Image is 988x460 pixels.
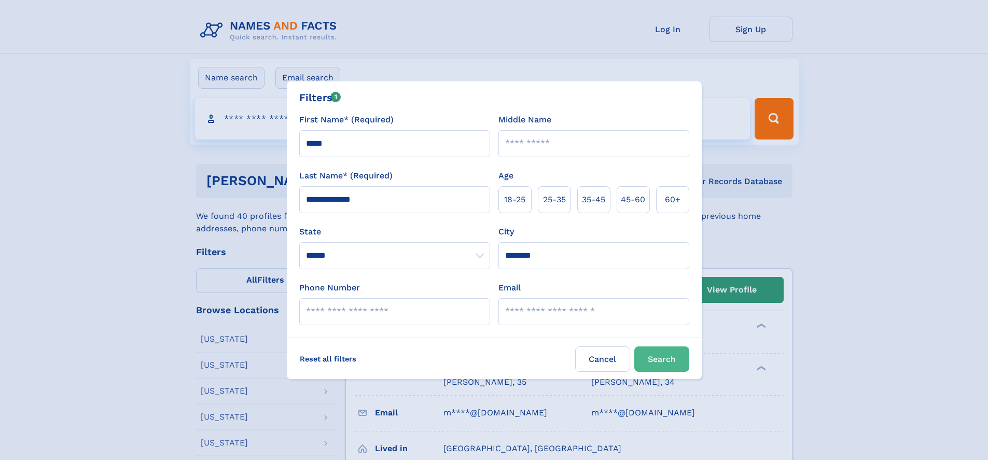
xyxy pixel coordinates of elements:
label: City [498,226,514,238]
label: Phone Number [299,282,360,294]
span: 45‑60 [621,193,645,206]
label: Age [498,170,513,182]
div: Filters [299,90,341,105]
span: 60+ [665,193,680,206]
span: 35‑45 [582,193,605,206]
label: First Name* (Required) [299,114,394,126]
label: Email [498,282,521,294]
button: Search [634,346,689,372]
label: Middle Name [498,114,551,126]
label: Last Name* (Required) [299,170,393,182]
label: Cancel [575,346,630,372]
span: 18‑25 [504,193,525,206]
label: State [299,226,490,238]
label: Reset all filters [293,346,363,371]
span: 25‑35 [543,193,566,206]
